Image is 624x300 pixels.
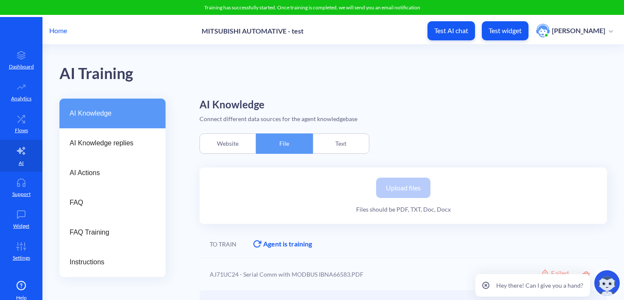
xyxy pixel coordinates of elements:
[204,4,420,11] span: Training has successfully started. Once training is completed, we will send you an email notifica...
[59,62,133,86] div: AI Training
[536,24,550,37] img: user photo
[11,95,31,102] p: Analytics
[489,26,522,35] p: Test widget
[434,26,468,35] p: Test AI chat
[263,239,312,249] div: Agent is training
[594,270,620,296] img: copilot-icon.svg
[552,26,605,35] p: [PERSON_NAME]
[70,108,149,119] span: AI Knowledge
[13,254,30,262] p: Settings
[70,168,149,178] span: AI Actions
[59,188,166,218] a: FAQ
[59,158,166,188] a: AI Actions
[210,240,236,249] div: TO TRAIN
[70,227,149,238] span: FAQ Training
[13,222,29,230] p: Widget
[15,127,28,134] p: Flows
[59,247,166,277] a: Instructions
[202,27,304,35] p: MITSUBISHI AUTOMATIVE - test
[19,159,24,167] p: AI
[70,257,149,267] span: Instructions
[532,23,617,38] button: user photo[PERSON_NAME]
[200,99,607,111] h2: AI Knowledge
[376,178,430,198] label: Upload files
[313,133,369,154] div: Text
[59,99,166,128] a: AI Knowledge
[70,198,149,208] span: FAQ
[9,63,34,71] p: Dashboard
[200,114,607,123] div: Connect different data sources for the agent knowledgebase
[59,218,166,247] a: FAQ Training
[59,128,166,158] a: AI Knowledge replies
[49,25,67,36] p: Home
[427,21,475,40] button: Test AI chat
[482,21,528,40] button: Test widget
[256,133,312,154] div: File
[200,133,256,154] div: Website
[12,190,31,198] p: Support
[356,205,451,214] div: Files should be PDF, TXT, Doc, Docx
[70,138,149,148] span: AI Knowledge replies
[496,281,583,290] p: Hey there! Can I give you a hand?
